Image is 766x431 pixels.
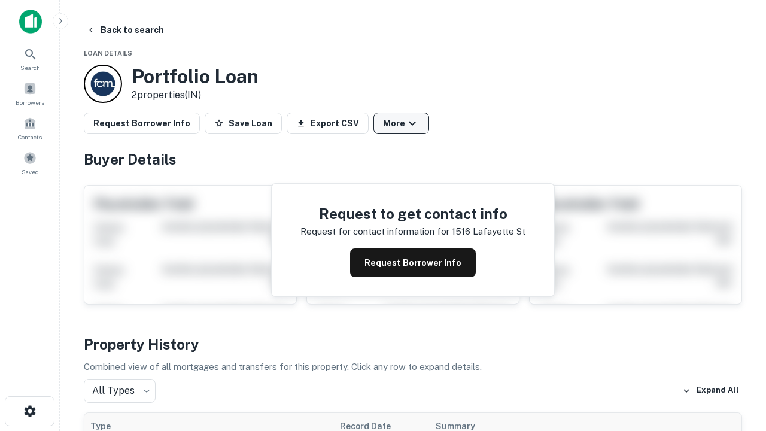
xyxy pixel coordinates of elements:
a: Search [4,43,56,75]
span: Contacts [18,132,42,142]
iframe: Chat Widget [706,297,766,354]
span: Loan Details [84,50,132,57]
h4: Buyer Details [84,148,742,170]
button: Back to search [81,19,169,41]
button: Request Borrower Info [350,248,476,277]
button: Save Loan [205,113,282,134]
button: More [373,113,429,134]
span: Search [20,63,40,72]
div: All Types [84,379,156,403]
p: 2 properties (IN) [132,88,259,102]
h4: Request to get contact info [300,203,525,224]
button: Expand All [679,382,742,400]
a: Borrowers [4,77,56,110]
a: Saved [4,147,56,179]
img: capitalize-icon.png [19,10,42,34]
p: 1516 lafayette st [452,224,525,239]
span: Saved [22,167,39,177]
h3: Portfolio Loan [132,65,259,88]
a: Contacts [4,112,56,144]
h4: Property History [84,333,742,355]
p: Request for contact information for [300,224,449,239]
button: Request Borrower Info [84,113,200,134]
span: Borrowers [16,98,44,107]
p: Combined view of all mortgages and transfers for this property. Click any row to expand details. [84,360,742,374]
button: Export CSV [287,113,369,134]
